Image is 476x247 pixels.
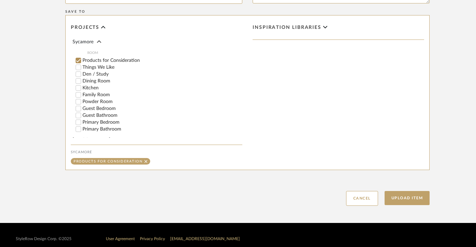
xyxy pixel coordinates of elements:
[82,106,242,111] label: Guest Bedroom
[71,150,242,154] div: Sycamore
[16,236,71,242] div: StyleRow Design Corp. ©2025
[82,79,242,83] label: Dining Room
[65,10,430,14] div: Save To
[346,191,378,206] button: Cancel
[170,237,240,241] a: [EMAIL_ADDRESS][DOMAIN_NAME]
[82,120,242,125] label: Primary Bedroom
[74,160,143,163] div: Products for Consideration
[87,50,242,56] span: ROOM
[82,58,242,63] label: Products for Consideration
[73,137,110,142] span: [PERSON_NAME]
[82,65,242,70] label: Things We Like
[385,191,430,205] button: Upload Item
[82,113,242,118] label: Guest Bathroom
[82,99,242,104] label: Powder Room
[82,127,242,132] label: Primary Bathroom
[82,92,242,97] label: Family Room
[71,25,99,31] span: Projects
[140,237,165,241] a: Privacy Policy
[82,86,242,90] label: Kitchen
[106,237,135,241] a: User Agreement
[82,72,242,77] label: Den / Study
[253,25,321,31] span: Inspiration libraries
[73,40,93,44] span: Sycamore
